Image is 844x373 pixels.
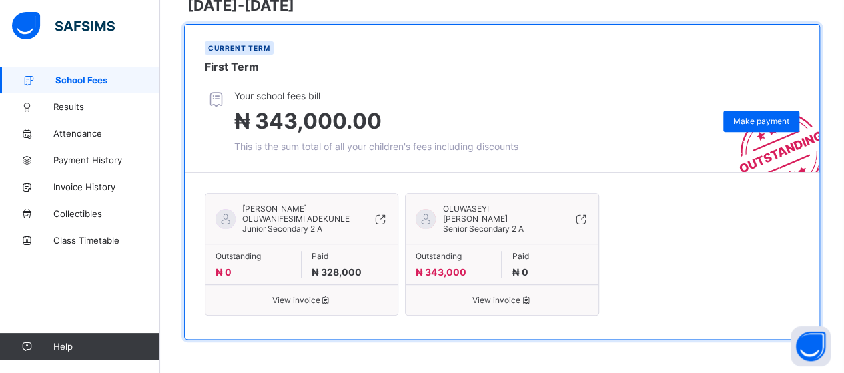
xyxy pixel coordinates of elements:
[53,128,160,139] span: Attendance
[208,44,270,52] span: Current term
[205,60,259,73] span: First Term
[312,266,362,278] span: ₦ 328,000
[512,266,528,278] span: ₦ 0
[512,251,588,261] span: Paid
[416,251,491,261] span: Outstanding
[53,208,160,219] span: Collectibles
[723,96,819,172] img: outstanding-stamp.3c148f88c3ebafa6da95868fa43343a1.svg
[242,224,322,234] span: Junior Secondary 2 A
[53,235,160,246] span: Class Timetable
[53,101,160,112] span: Results
[216,251,291,261] span: Outstanding
[234,108,382,134] span: ₦ 343,000.00
[733,116,789,126] span: Make payment
[216,266,232,278] span: ₦ 0
[12,12,115,40] img: safsims
[234,141,518,152] span: This is the sum total of all your children's fees including discounts
[53,341,159,352] span: Help
[234,90,518,101] span: Your school fees bill
[242,204,354,224] span: [PERSON_NAME] OLUWANIFESIMI ADEKUNLE
[416,266,466,278] span: ₦ 343,000
[416,295,588,305] span: View invoice
[791,326,831,366] button: Open asap
[312,251,388,261] span: Paid
[53,181,160,192] span: Invoice History
[216,295,388,305] span: View invoice
[53,155,160,165] span: Payment History
[442,204,554,224] span: OLUWASEYI [PERSON_NAME]
[55,75,160,85] span: School Fees
[442,224,523,234] span: Senior Secondary 2 A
